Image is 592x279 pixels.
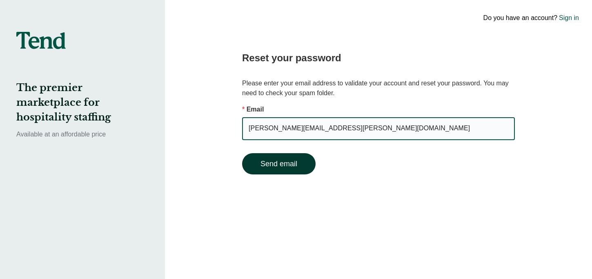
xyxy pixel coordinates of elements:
h2: The premier marketplace for hospitality staffing [16,80,149,125]
img: tend-logo [16,32,66,49]
p: Available at an affordable price [16,129,149,139]
button: Send email [242,153,316,174]
a: Sign in [559,13,579,23]
p: Email [242,105,515,114]
h2: Reset your password [242,51,515,65]
p: Please enter your email address to validate your account and reset your password. You may need to... [242,78,515,98]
